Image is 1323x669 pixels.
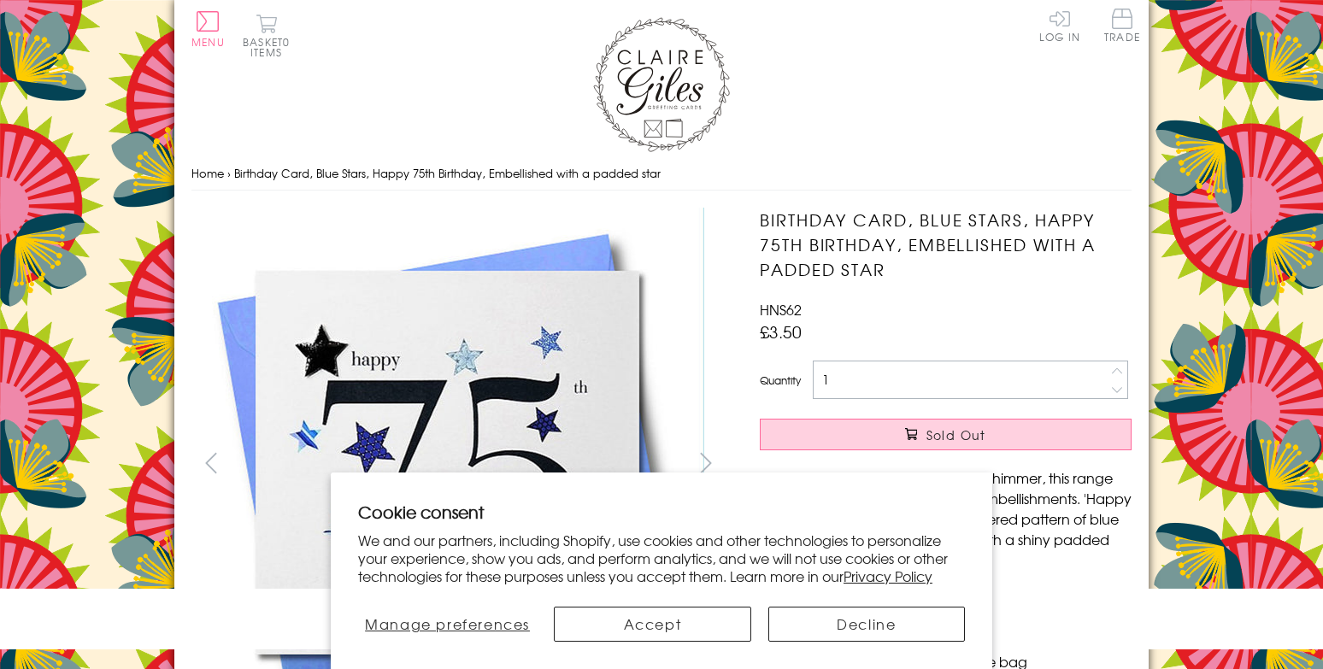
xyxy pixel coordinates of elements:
button: prev [191,443,230,482]
h1: Birthday Card, Blue Stars, Happy 75th Birthday, Embellished with a padded star [760,208,1132,281]
a: Home [191,165,224,181]
button: Sold Out [760,419,1132,450]
span: Birthday Card, Blue Stars, Happy 75th Birthday, Embellished with a padded star [234,165,661,181]
img: Claire Giles Greetings Cards [593,17,730,152]
button: Accept [554,607,750,642]
h2: Cookie consent [358,500,965,524]
a: Privacy Policy [844,566,932,586]
span: › [227,165,231,181]
button: Basket0 items [243,14,290,57]
span: HNS62 [760,299,802,320]
button: Manage preferences [358,607,537,642]
span: Manage preferences [365,613,530,634]
button: Menu [191,11,225,47]
nav: breadcrumbs [191,156,1132,191]
a: Log In [1039,9,1080,42]
span: Menu [191,34,225,50]
label: Quantity [760,373,801,388]
span: Trade [1104,9,1140,42]
span: 0 items [250,34,290,60]
span: £3.50 [760,320,802,343]
a: Trade [1104,9,1140,45]
span: Sold Out [926,426,986,443]
button: next [687,443,726,482]
p: Printed on white card with a subtle shimmer, this range has large graphics and beautiful embellis... [760,467,1132,570]
button: Decline [768,607,965,642]
p: We and our partners, including Shopify, use cookies and other technologies to personalize your ex... [358,531,965,584]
